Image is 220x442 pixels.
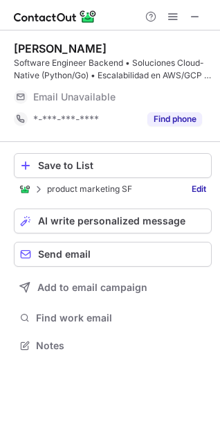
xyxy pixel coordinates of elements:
button: Save to List [14,153,212,178]
span: AI write personalized message [38,215,185,227]
button: Reveal Button [147,112,202,126]
span: Send email [38,249,91,260]
button: Send email [14,242,212,267]
img: ContactOut [19,184,30,195]
button: Find work email [14,308,212,328]
a: Edit [186,182,212,196]
div: Software Engineer Backend • Soluciones Cloud-Native (Python/Go) • Escalabilidad en AWS/GCP • IA p... [14,57,212,82]
span: Notes [36,339,206,352]
span: Find work email [36,312,206,324]
div: Save to List [38,160,205,171]
p: product marketing SF [47,184,132,194]
button: Notes [14,336,212,355]
button: AI write personalized message [14,209,212,233]
button: Add to email campaign [14,275,212,300]
span: Add to email campaign [37,282,147,293]
img: ContactOut v5.3.10 [14,8,97,25]
span: Email Unavailable [33,91,116,103]
div: [PERSON_NAME] [14,42,107,55]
